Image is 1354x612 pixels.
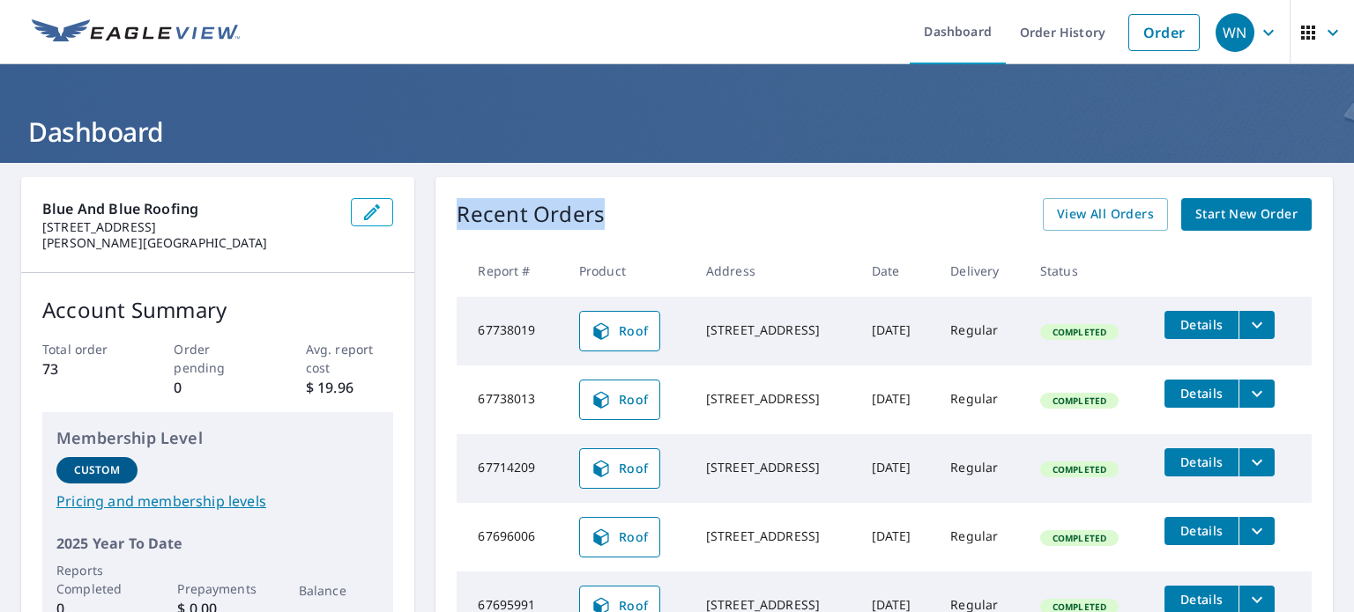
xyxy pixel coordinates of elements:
td: Regular [936,365,1026,434]
td: [DATE] [858,365,937,434]
span: Details [1175,453,1228,470]
p: 0 [174,377,262,398]
p: Account Summary [42,294,393,326]
span: Completed [1042,326,1117,338]
p: 73 [42,358,130,380]
span: Details [1175,385,1228,402]
td: 67738013 [457,365,565,434]
a: Roof [579,448,660,489]
p: Balance [299,581,380,600]
p: [STREET_ADDRESS] [42,219,337,235]
p: Prepayments [177,579,258,598]
div: [STREET_ADDRESS] [706,527,844,545]
p: Total order [42,340,130,358]
td: [DATE] [858,434,937,503]
p: Reports Completed [56,561,138,598]
th: Report # [457,245,565,297]
button: detailsBtn-67738019 [1164,311,1239,339]
h1: Dashboard [21,114,1333,150]
td: 67738019 [457,297,565,365]
a: View All Orders [1043,198,1168,231]
p: Avg. report cost [306,340,394,377]
span: Roof [591,527,649,548]
a: Pricing and membership levels [56,490,379,512]
p: $ 19.96 [306,377,394,398]
a: Roof [579,311,660,351]
td: Regular [936,297,1026,365]
th: Date [858,245,937,297]
p: Membership Level [56,426,379,450]
td: Regular [936,434,1026,503]
p: [PERSON_NAME][GEOGRAPHIC_DATA] [42,235,337,251]
a: Order [1128,14,1200,51]
td: 67696006 [457,503,565,571]
p: Recent Orders [457,198,605,231]
th: Product [565,245,692,297]
div: [STREET_ADDRESS] [706,390,844,408]
span: Details [1175,522,1228,539]
td: Regular [936,503,1026,571]
span: Completed [1042,394,1117,407]
p: Blue and Blue Roofing [42,198,337,219]
p: 2025 Year To Date [56,533,379,554]
td: [DATE] [858,297,937,365]
div: [STREET_ADDRESS] [706,459,844,476]
span: Details [1175,316,1228,333]
span: Roof [591,458,649,479]
span: Details [1175,591,1228,608]
span: Completed [1042,463,1117,476]
button: filesDropdownBtn-67696006 [1239,517,1275,545]
p: Custom [74,462,120,478]
a: Roof [579,380,660,420]
th: Address [692,245,858,297]
p: Order pending [174,340,262,377]
span: Completed [1042,532,1117,544]
th: Delivery [936,245,1026,297]
span: Start New Order [1195,203,1298,225]
button: detailsBtn-67738013 [1164,380,1239,408]
button: detailsBtn-67696006 [1164,517,1239,545]
span: Roof [591,389,649,410]
div: [STREET_ADDRESS] [706,321,844,339]
button: filesDropdownBtn-67738013 [1239,380,1275,408]
th: Status [1026,245,1150,297]
button: filesDropdownBtn-67738019 [1239,311,1275,339]
td: [DATE] [858,503,937,571]
button: detailsBtn-67714209 [1164,448,1239,476]
a: Start New Order [1181,198,1312,231]
div: WN [1216,13,1254,52]
span: View All Orders [1057,203,1154,225]
img: EV Logo [32,19,240,46]
button: filesDropdownBtn-67714209 [1239,448,1275,476]
span: Roof [591,321,649,342]
a: Roof [579,517,660,557]
td: 67714209 [457,434,565,503]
